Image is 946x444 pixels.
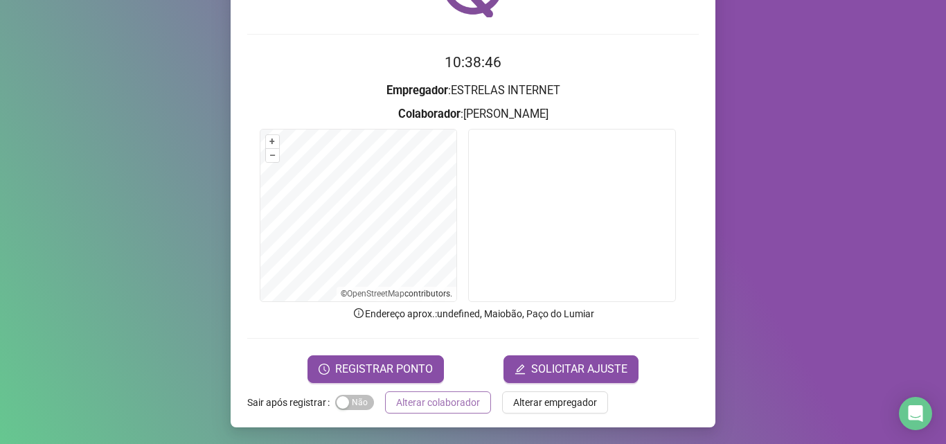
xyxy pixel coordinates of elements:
[398,107,461,121] strong: Colaborador
[335,361,433,378] span: REGISTRAR PONTO
[396,395,480,410] span: Alterar colaborador
[531,361,627,378] span: SOLICITAR AJUSTE
[341,289,452,299] li: © contributors.
[385,391,491,414] button: Alterar colaborador
[513,395,597,410] span: Alterar empregador
[307,355,444,383] button: REGISTRAR PONTO
[503,355,639,383] button: editSOLICITAR AJUSTE
[445,54,501,71] time: 10:38:46
[247,105,699,123] h3: : [PERSON_NAME]
[247,391,335,414] label: Sair após registrar
[266,149,279,162] button: –
[319,364,330,375] span: clock-circle
[266,135,279,148] button: +
[352,307,365,319] span: info-circle
[386,84,448,97] strong: Empregador
[247,82,699,100] h3: : ESTRELAS INTERNET
[502,391,608,414] button: Alterar empregador
[247,306,699,321] p: Endereço aprox. : undefined, Maiobão, Paço do Lumiar
[515,364,526,375] span: edit
[347,289,404,299] a: OpenStreetMap
[899,397,932,430] div: Open Intercom Messenger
